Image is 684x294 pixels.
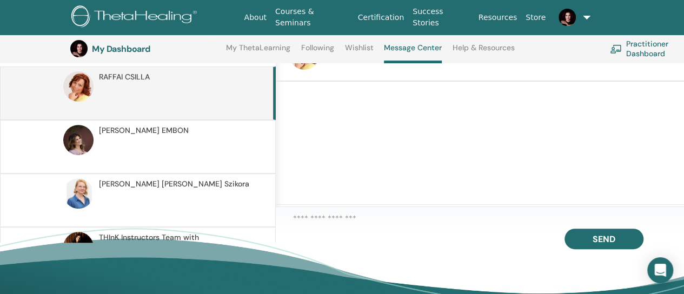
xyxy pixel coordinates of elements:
[354,8,408,28] a: Certification
[99,232,253,266] span: THInK Instructors Team with [PERSON_NAME], Founder of ThetaHealing®
[453,43,515,61] a: Help & Resources
[70,40,88,57] img: default.jpg
[63,125,94,155] img: default.jpg
[99,71,150,83] span: RAFFAI CSILLA
[99,125,189,136] span: [PERSON_NAME] EMBON
[226,43,290,61] a: My ThetaLearning
[92,44,200,54] h3: My Dashboard
[63,232,94,262] img: default.jpg
[384,43,442,63] a: Message Center
[301,43,334,61] a: Following
[593,233,615,245] span: Send
[474,8,522,28] a: Resources
[99,178,249,190] span: [PERSON_NAME] [PERSON_NAME] Szikora
[565,229,643,249] button: Send
[71,5,201,30] img: logo.png
[610,44,622,53] img: chalkboard-teacher.svg
[345,43,374,61] a: Wishlist
[647,257,673,283] div: Open Intercom Messenger
[521,8,550,28] a: Store
[271,2,354,33] a: Courses & Seminars
[559,9,576,26] img: default.jpg
[408,2,474,33] a: Success Stories
[63,178,94,209] img: default.jpg
[63,71,94,102] img: default.jpg
[240,8,271,28] a: About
